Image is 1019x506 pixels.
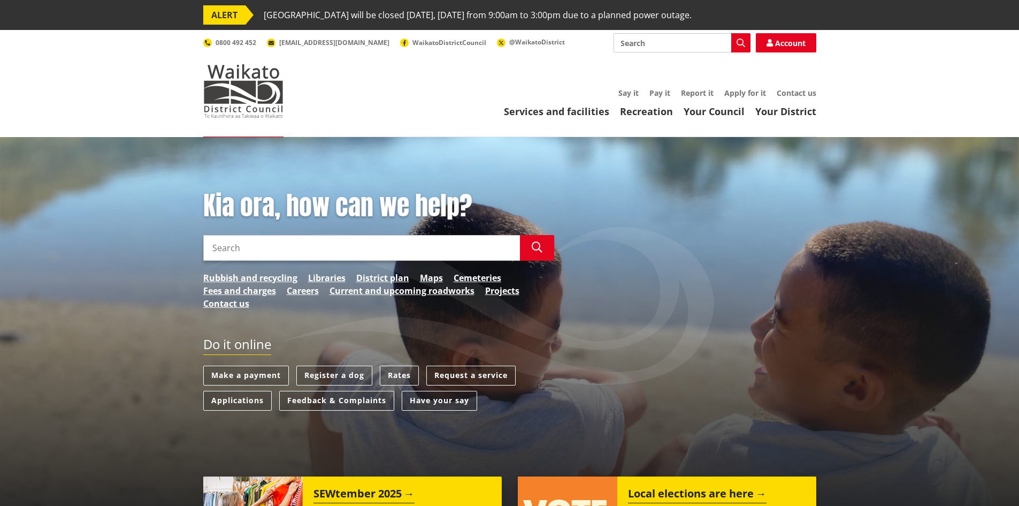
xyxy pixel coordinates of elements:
a: Projects [485,284,519,297]
a: Contact us [777,88,816,98]
a: Register a dog [296,366,372,386]
h1: Kia ora, how can we help? [203,191,554,222]
a: Apply for it [724,88,766,98]
a: District plan [356,271,409,284]
a: Report it [681,88,714,98]
a: Your Council [684,105,745,118]
a: Contact us [203,297,249,310]
h2: Local elections are here [628,487,767,503]
a: Rubbish and recycling [203,271,297,284]
h2: SEWtember 2025 [313,487,415,503]
h2: Do it online [203,337,271,356]
a: Have your say [402,391,477,411]
img: Waikato District Council - Te Kaunihera aa Takiwaa o Waikato [203,64,284,118]
a: Fees and charges [203,284,276,297]
a: WaikatoDistrictCouncil [400,38,486,47]
span: [EMAIL_ADDRESS][DOMAIN_NAME] [279,38,389,47]
a: Cemeteries [454,271,501,284]
a: Feedback & Complaints [279,391,394,411]
a: Make a payment [203,366,289,386]
span: WaikatoDistrictCouncil [412,38,486,47]
a: Account [756,33,816,52]
a: Applications [203,391,272,411]
input: Search input [203,235,520,261]
span: ALERT [203,5,246,25]
a: Your District [755,105,816,118]
a: Recreation [620,105,673,118]
a: Pay it [649,88,670,98]
a: Careers [287,284,319,297]
span: 0800 492 452 [216,38,256,47]
a: Say it [618,88,639,98]
a: Libraries [308,271,346,284]
a: Rates [380,366,419,386]
span: [GEOGRAPHIC_DATA] will be closed [DATE], [DATE] from 9:00am to 3:00pm due to a planned power outage. [264,5,692,25]
span: @WaikatoDistrict [509,37,565,47]
a: Services and facilities [504,105,609,118]
a: Current and upcoming roadworks [330,284,474,297]
a: @WaikatoDistrict [497,37,565,47]
a: [EMAIL_ADDRESS][DOMAIN_NAME] [267,38,389,47]
a: 0800 492 452 [203,38,256,47]
a: Maps [420,271,443,284]
a: Request a service [426,366,516,386]
input: Search input [614,33,750,52]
